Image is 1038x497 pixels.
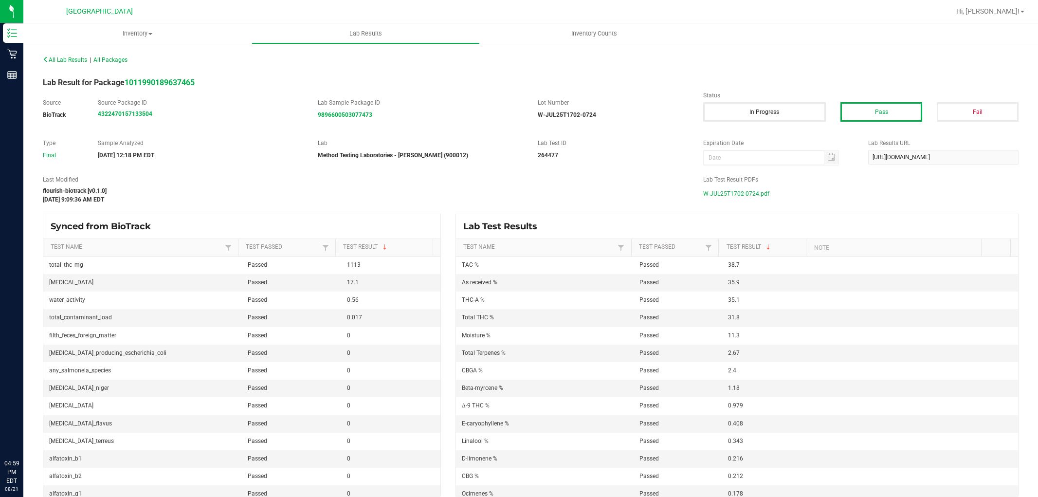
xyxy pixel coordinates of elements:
span: alfatoxin_b2 [49,473,82,479]
label: Lab [318,139,523,147]
span: Moisture % [462,332,491,339]
span: Passed [639,385,659,391]
span: [MEDICAL_DATA]_flavus [49,420,112,427]
span: Δ-9 THC % [462,402,490,409]
span: 1113 [347,261,361,268]
span: 0 [347,332,350,339]
strong: 9896600503077473 [318,111,372,118]
span: alfatoxin_g1 [49,490,82,497]
span: Passed [248,296,267,303]
span: 0 [347,385,350,391]
span: Passed [639,261,659,268]
label: Source [43,98,83,107]
label: Lab Results URL [868,139,1019,147]
a: Test NameSortable [463,243,615,251]
span: 31.8 [728,314,740,321]
a: Test ResultSortable [343,243,429,251]
span: Passed [639,367,659,374]
span: Passed [639,490,659,497]
span: any_salmonela_species [49,367,111,374]
span: filth_feces_foreign_matter [49,332,116,339]
span: Passed [248,420,267,427]
span: Passed [639,296,659,303]
a: Inventory Counts [480,23,708,44]
inline-svg: Inventory [7,28,17,38]
span: W-JUL25T1702-0724.pdf [703,186,769,201]
span: Passed [248,350,267,356]
span: Passed [639,420,659,427]
span: Passed [248,402,267,409]
span: 0.343 [728,438,743,444]
span: Lab Results [336,29,395,38]
span: Sortable [381,243,389,251]
label: Last Modified [43,175,689,184]
span: 0.408 [728,420,743,427]
span: Passed [639,455,659,462]
strong: W-JUL25T1702-0724 [538,111,596,118]
inline-svg: Retail [7,49,17,59]
inline-svg: Reports [7,70,17,80]
span: All Packages [93,56,127,63]
span: Passed [639,402,659,409]
span: 35.9 [728,279,740,286]
span: Passed [639,332,659,339]
label: Lab Sample Package ID [318,98,523,107]
label: Type [43,139,83,147]
span: Lab Test Results [463,221,545,232]
a: Inventory [23,23,252,44]
strong: [DATE] 12:18 PM EDT [98,152,154,159]
span: Passed [248,455,267,462]
a: 1011990189637465 [125,78,195,87]
p: 04:59 PM EDT [4,459,19,485]
strong: flourish-biotrack [v0.1.0] [43,187,107,194]
strong: [DATE] 9:09:36 AM EDT [43,196,104,203]
th: Note [806,239,981,257]
a: Lab Results [252,23,480,44]
strong: 4322470157133504 [98,110,152,117]
span: 2.67 [728,350,740,356]
span: 35.1 [728,296,740,303]
span: Inventory Counts [558,29,630,38]
a: Filter [222,241,234,254]
span: 11.3 [728,332,740,339]
span: Ocimenes % [462,490,493,497]
strong: Method Testing Laboratories - [PERSON_NAME] (900012) [318,152,468,159]
button: Pass [840,102,922,122]
span: Passed [248,473,267,479]
label: Lot Number [538,98,688,107]
iframe: Resource center unread badge [29,418,40,429]
span: D-limonene % [462,455,497,462]
span: All Lab Results [43,56,87,63]
label: Status [703,91,1019,100]
a: Filter [320,241,331,254]
span: [MEDICAL_DATA] [49,279,93,286]
a: Filter [615,241,627,254]
span: 0 [347,455,350,462]
div: Final [43,151,83,160]
span: 0.979 [728,402,743,409]
label: Expiration Date [703,139,854,147]
span: THC-A % [462,296,485,303]
label: Source Package ID [98,98,303,107]
span: 0 [347,438,350,444]
span: 17.1 [347,279,359,286]
span: Passed [639,438,659,444]
span: water_activity [49,296,85,303]
span: Passed [248,332,267,339]
a: Filter [703,241,714,254]
a: Test PassedSortable [639,243,703,251]
label: Lab Test ID [538,139,688,147]
button: In Progress [703,102,826,122]
span: 0 [347,490,350,497]
span: Synced from BioTrack [51,221,158,232]
p: 08/21 [4,485,19,493]
span: alfatoxin_b1 [49,455,82,462]
strong: BioTrack [43,111,66,118]
span: total_thc_mg [49,261,83,268]
span: 0.178 [728,490,743,497]
span: [GEOGRAPHIC_DATA] [66,7,133,16]
span: 0.56 [347,296,359,303]
span: E-caryophyllene % [462,420,509,427]
span: 0 [347,367,350,374]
